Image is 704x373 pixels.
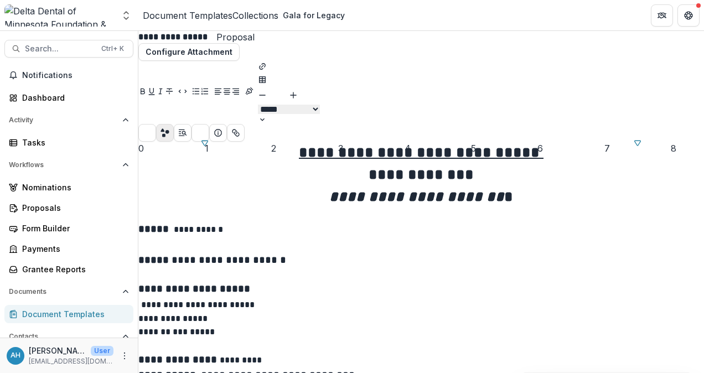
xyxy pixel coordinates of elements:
[118,349,131,362] button: More
[4,111,133,129] button: Open Activity
[258,74,320,87] div: Insert Table
[677,4,700,27] button: Get Help
[99,43,126,55] div: Ctrl + K
[222,86,231,99] button: Align Center
[22,202,125,214] div: Proposals
[4,283,133,301] button: Open Documents
[258,61,267,74] button: Create link
[4,4,114,27] img: Delta Dental of Minnesota Foundation & Community Giving logo
[9,116,118,124] span: Activity
[156,86,165,99] button: Italicize
[258,87,267,101] button: Smaller
[245,86,253,99] button: Insert Signature
[22,222,125,234] div: Form Builder
[174,124,191,142] button: Open Editor Sidebar
[191,86,200,99] button: Bullet List
[4,219,133,237] a: Form Builder
[4,240,133,258] a: Payments
[216,32,255,43] span: Proposal
[178,86,187,99] button: Code
[118,4,134,27] button: Open entity switcher
[4,156,133,174] button: Open Workflows
[147,86,156,99] button: Underline
[138,43,240,61] button: Configure Attachment
[4,305,133,323] a: Document Templates
[156,124,174,142] button: download-word
[143,9,232,22] a: Document Templates
[22,182,125,193] div: Nominations
[231,86,240,99] button: Align Right
[143,7,349,23] nav: breadcrumb
[9,161,118,169] span: Workflows
[22,71,129,80] span: Notifications
[4,133,133,152] a: Tasks
[165,86,174,99] button: Strike
[4,66,133,84] button: Notifications
[22,137,125,148] div: Tasks
[4,328,133,345] button: Open Contacts
[138,124,156,142] button: Preview preview-doc.pdf
[11,352,20,359] div: Annessa Hicks
[651,4,673,27] button: Partners
[25,44,95,54] span: Search...
[4,199,133,217] a: Proposals
[4,260,133,278] a: Grantee Reports
[191,124,209,142] button: preview-proposal-pdf
[9,333,118,340] span: Contacts
[4,89,133,107] a: Dashboard
[200,86,209,99] button: Ordered List
[29,356,113,366] p: [EMAIL_ADDRESS][DOMAIN_NAME]
[9,288,118,296] span: Documents
[22,308,125,320] div: Document Templates
[138,86,147,99] button: Bold
[4,178,133,196] a: Nominations
[289,87,298,101] button: Bigger
[4,40,133,58] button: Search...
[22,92,125,103] div: Dashboard
[283,9,345,21] div: Gala for Legacy
[227,124,245,142] button: Show related entities
[209,124,227,142] button: Show details
[214,86,222,99] button: Align Left
[91,346,113,356] p: User
[29,345,86,356] p: [PERSON_NAME]
[258,74,267,87] button: Insert Table
[22,243,125,255] div: Payments
[22,263,125,275] div: Grantee Reports
[232,9,278,22] a: Collections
